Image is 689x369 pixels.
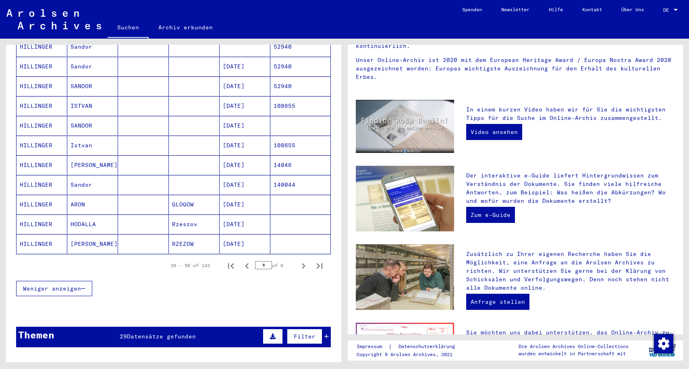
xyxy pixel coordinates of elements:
mat-cell: 140044 [270,175,330,194]
mat-cell: HILLINGER [17,175,67,194]
div: Themen [18,328,54,342]
mat-cell: 108655 [270,96,330,115]
button: First page [223,258,239,274]
mat-cell: HILLINGER [17,37,67,56]
mat-cell: Rzeszov [169,214,220,234]
mat-cell: HILLINGER [17,214,67,234]
mat-cell: RZEZOW [169,234,220,254]
mat-cell: [PERSON_NAME] [67,155,118,175]
mat-cell: 52940 [270,76,330,96]
mat-cell: Sandor [67,57,118,76]
mat-cell: [DATE] [220,76,270,96]
mat-cell: ARON [67,195,118,214]
mat-cell: HILLINGER [17,234,67,254]
p: In einem kurzen Video haben wir für Sie die wichtigsten Tipps für die Suche im Online-Archiv zusa... [466,105,675,122]
mat-cell: Istvan [67,136,118,155]
mat-cell: HILLINGER [17,136,67,155]
span: DE [663,7,672,13]
mat-cell: [DATE] [220,214,270,234]
mat-cell: HILLINGER [17,96,67,115]
button: Last page [311,258,328,274]
button: Filter [287,329,322,344]
mat-cell: HILLINGER [17,57,67,76]
a: Suchen [108,18,149,39]
mat-cell: [DATE] [220,116,270,135]
a: Archiv erkunden [149,18,222,37]
img: Zustimmung ändern [654,334,673,353]
img: video.jpg [356,100,454,153]
mat-cell: [DATE] [220,175,270,194]
a: Video ansehen [466,124,522,140]
mat-cell: HILLINGER [17,76,67,96]
mat-cell: HILLINGER [17,155,67,175]
mat-cell: [PERSON_NAME] [67,234,118,254]
p: wurden entwickelt in Partnerschaft mit [519,350,629,357]
a: Datenschutzerklärung [392,342,465,351]
p: Unser Online-Archiv ist 2020 mit dem European Heritage Award / Europa Nostra Award 2020 ausgezeic... [356,56,675,81]
mat-cell: HILLINGER [17,195,67,214]
mat-cell: HILLINGER [17,116,67,135]
button: Next page [295,258,311,274]
div: of 6 [255,262,295,269]
mat-cell: 52940 [270,37,330,56]
mat-cell: Sandor [67,37,118,56]
span: Weniger anzeigen [23,285,81,292]
p: Die Arolsen Archives Online-Collections [519,343,629,350]
mat-cell: 52940 [270,57,330,76]
mat-cell: [DATE] [220,136,270,155]
mat-cell: Sandor [67,175,118,194]
p: Copyright © Arolsen Archives, 2021 [357,351,465,358]
p: Der interaktive e-Guide liefert Hintergrundwissen zum Verständnis der Dokumente. Sie finden viele... [466,171,675,205]
button: Weniger anzeigen [16,281,92,296]
mat-cell: 14046 [270,155,330,175]
a: Impressum [357,342,388,351]
p: Zusätzlich zu Ihrer eigenen Recherche haben Sie die Möglichkeit, eine Anfrage an die Arolsen Arch... [466,250,675,292]
button: Previous page [239,258,255,274]
a: Zum e-Guide [466,207,515,223]
mat-cell: [DATE] [220,195,270,214]
span: 29 [120,333,127,340]
span: Datensätze gefunden [127,333,196,340]
div: Zustimmung ändern [654,334,673,353]
img: eguide.jpg [356,166,454,231]
span: Filter [294,333,315,340]
mat-cell: 108655 [270,136,330,155]
img: yv_logo.png [647,340,677,360]
a: Anfrage stellen [466,294,529,310]
mat-cell: [DATE] [220,96,270,115]
mat-cell: ISTVAN [67,96,118,115]
mat-cell: [DATE] [220,57,270,76]
div: 26 – 50 of 143 [170,262,210,269]
img: inquiries.jpg [356,244,454,310]
mat-cell: GLOGOW [169,195,220,214]
mat-cell: SANDOR [67,76,118,96]
mat-cell: SANDOR [67,116,118,135]
img: Arolsen_neg.svg [6,9,101,29]
mat-cell: HODALLA [67,214,118,234]
mat-cell: [DATE] [220,155,270,175]
mat-cell: [DATE] [220,234,270,254]
div: | [357,342,465,351]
